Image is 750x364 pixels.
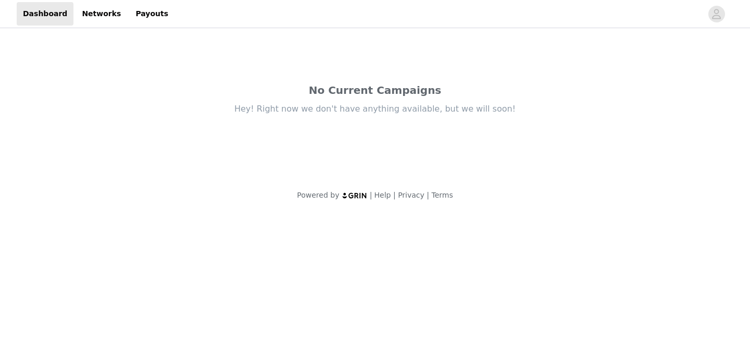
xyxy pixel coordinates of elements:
[76,2,127,26] a: Networks
[711,6,721,22] div: avatar
[17,2,73,26] a: Dashboard
[156,82,594,98] div: No Current Campaigns
[431,191,453,199] a: Terms
[129,2,174,26] a: Payouts
[370,191,372,199] span: |
[374,191,391,199] a: Help
[342,192,368,199] img: logo
[156,103,594,115] div: Hey! Right now we don't have anything available, but we will soon!
[427,191,429,199] span: |
[393,191,396,199] span: |
[297,191,339,199] span: Powered by
[398,191,424,199] a: Privacy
